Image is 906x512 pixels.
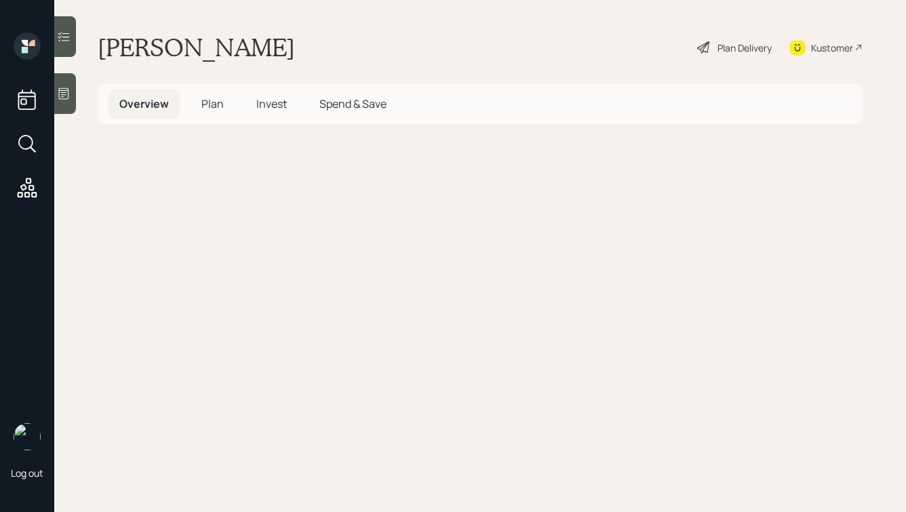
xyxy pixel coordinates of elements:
[119,96,169,111] span: Overview
[811,41,853,55] div: Kustomer
[319,96,387,111] span: Spend & Save
[11,467,43,479] div: Log out
[98,33,295,62] h1: [PERSON_NAME]
[201,96,224,111] span: Plan
[256,96,287,111] span: Invest
[14,423,41,450] img: hunter_neumayer.jpg
[717,41,772,55] div: Plan Delivery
